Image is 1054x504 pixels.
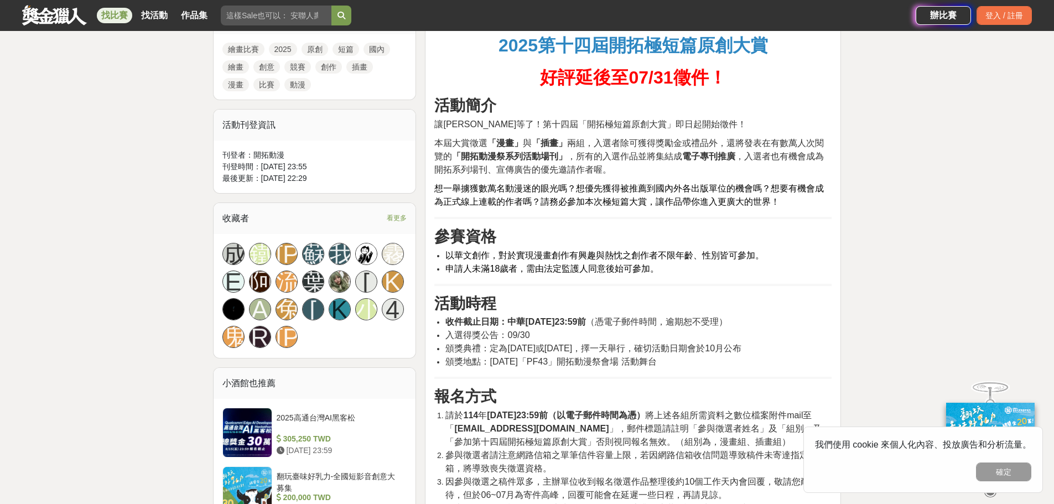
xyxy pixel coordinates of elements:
[434,228,496,245] strong: 參賽資格
[463,411,478,420] strong: 114
[302,298,324,320] div: [
[253,78,280,91] a: 比賽
[276,326,298,348] a: [PERSON_NAME]
[445,344,741,353] span: 頒獎典禮：定為[DATE]或[DATE]，擇一天舉行，確切活動日期會於10月公布
[364,43,390,56] a: 國內
[434,119,746,129] span: 讓[PERSON_NAME]等了！第十四屆「開拓極短篇原創大賞」即日起開始徵件！
[249,243,271,265] a: 鐵
[284,60,311,74] a: 競賽
[445,251,764,260] span: 以華文創作，對於實現漫畫創作有興趣與熱忱之創作者不限年齡、性別皆可參加。
[249,271,271,293] a: 阿
[222,60,249,74] a: 繪畫
[269,43,297,56] a: 2025
[815,440,1031,449] span: 我們使用 cookie 來個人化內容、投放廣告和分析流量。
[214,110,416,141] div: 活動刊登資訊
[434,388,496,405] strong: 報名方式
[222,408,407,458] a: 2025高通台灣AI黑客松 305,250 TWD [DATE] 23:59
[976,463,1031,481] button: 確定
[329,243,351,265] a: 我
[277,433,403,445] div: 305,250 TWD
[315,60,342,74] a: 創作
[249,326,271,348] div: R
[222,271,245,293] a: E
[445,411,821,446] span: 請於 年 將上述各組所需資料之數位檔案附件mail至「 」，郵件標題請註明「參與徵選者姓名」及「組別」及「參加第十四屆開拓極短篇原創大賞」否則視同報名無效。（組別為，漫畫組、插畫組）
[445,357,656,366] span: 頒獎地點：[DATE]「PF43」開拓動漫祭會場 活動舞台
[222,326,245,348] a: 鬼
[221,6,331,25] input: 這樣Sale也可以： 安聯人壽創意銷售法募集
[302,271,324,293] a: 葉
[445,477,827,500] span: 因參與徵選之稿件眾多，主辦單位收到報名徵選作品整理後約10個工作天內會回覆，敬請您耐心等待，但於06~07月為寄件高峰，回覆可能會在延遲一些日程，再請見諒。
[445,317,586,326] strong: 收件截止日期：中華[DATE]23:59前
[222,214,249,223] span: 收藏者
[97,8,132,23] a: 找比賽
[682,152,735,161] strong: 電子專刊推廣
[346,60,373,74] a: 插畫
[434,184,824,206] span: 想一舉擄獲數萬名動漫迷的眼光嗎？想優先獲得被推薦到國內外各出版單位的機會嗎？想要有機會成為正式線上連載的作者嗎？請務必參加本次極短篇大賞，讓作品帶你進入更廣大的世界！
[176,8,212,23] a: 作品集
[387,212,407,224] span: 看更多
[445,450,817,473] span: 參與徵選者請注意網路信箱之單筆信件容量上限，若因網路信箱收信問題導致稿件未寄達指定信箱，將導致喪失徵選資格。
[329,298,351,320] div: K
[487,138,523,148] strong: 「漫畫」
[277,445,403,456] div: [DATE] 23:59
[329,271,350,292] img: Avatar
[214,368,416,399] div: 小酒館也推薦
[302,243,324,265] a: 蘇
[276,298,298,320] a: 兔
[434,295,496,312] strong: 活動時程
[277,412,403,433] div: 2025高通台灣AI黑客松
[249,298,271,320] a: A
[277,471,403,492] div: 翻玩臺味好乳力-全國短影音創意大募集
[276,243,298,265] a: [PERSON_NAME]
[445,264,659,273] span: 申請人未滿18歲者，需由法定監護人同意後始可參加。
[302,43,328,56] a: 原創
[222,298,245,320] a: Avatar
[382,271,404,293] a: K
[540,67,726,87] strong: 好評延後至07/31徵件！
[284,78,311,91] a: 動漫
[382,298,404,320] a: 4
[222,43,264,56] a: 繪畫比賽
[222,149,407,161] div: 刊登者： 開拓動漫
[137,8,172,23] a: 找活動
[916,6,971,25] a: 辦比賽
[222,78,249,91] a: 漫畫
[223,299,244,320] img: Avatar
[532,138,567,148] strong: 「插畫」
[222,173,407,184] div: 最後更新： [DATE] 22:29
[222,243,245,265] a: 成
[329,271,351,293] a: Avatar
[277,492,403,503] div: 200,000 TWD
[487,411,645,420] strong: [DATE]23:59前（以電子郵件時間為憑）
[434,138,824,174] span: 本屆大賞徵選 與 兩組，入選者除可獲得獎勵金或禮品外，還將發表在有數萬人次閱覽的 ，所有的入選作品並將集結成 ，入選者也有機會成為開拓系列場刊、宣傳廣告的優先邀請作者喔。
[977,6,1032,25] div: 登入 / 註冊
[499,35,768,55] strong: 2025第十四屆開拓極短篇原創大賞
[445,317,728,326] span: （憑電子郵件時間，逾期恕不受理）
[355,243,377,265] a: Avatar
[946,403,1035,476] img: c171a689-fb2c-43c6-a33c-e56b1f4b2190.jpg
[452,152,567,161] strong: 「開拓動漫祭系列活動場刊」
[222,161,407,173] div: 刊登時間： [DATE] 23:55
[355,298,377,320] a: 小
[356,243,377,264] img: Avatar
[382,243,404,265] a: 霧
[355,271,377,293] a: [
